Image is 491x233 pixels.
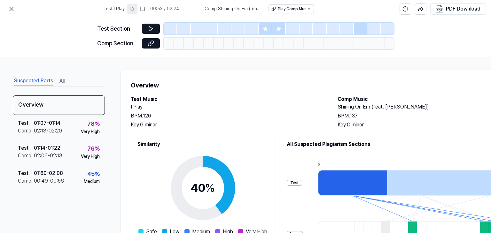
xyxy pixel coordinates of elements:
button: Suspected Parts [14,76,53,86]
span: Comp . Shining On Em (feat. [PERSON_NAME]) [205,6,261,12]
div: Comp Section [97,39,138,48]
button: PDF Download [434,4,482,14]
div: Test Section [97,24,138,34]
div: 02:06 - 02:13 [34,152,62,160]
span: % [205,181,215,195]
div: 00:53 / 02:24 [150,6,179,12]
img: share [418,6,424,12]
div: Comp . [18,177,34,185]
div: Test . [18,169,34,177]
div: 45 % [87,169,100,179]
div: Test . [18,144,34,152]
svg: help [402,6,408,12]
button: All [59,76,65,86]
div: Key. G minor [131,121,325,129]
div: PDF Download [446,5,480,13]
div: 00:49 - 00:56 [34,177,64,185]
div: 01:14 - 01:22 [34,144,60,152]
div: Play Comp Music [278,6,310,12]
div: Comp . [18,152,34,160]
div: 8 [318,162,387,168]
h2: Test Music [131,95,325,103]
div: 01:07 - 01:14 [34,119,60,127]
div: Medium [84,178,100,185]
div: BPM. 126 [131,112,325,120]
span: Test . I Play [104,6,125,12]
div: Overview [13,95,105,115]
div: Test . [18,119,34,127]
div: 78 % [87,119,100,129]
h2: Similarity [137,140,268,148]
div: 76 % [87,144,100,154]
div: Comp . [18,127,34,135]
img: PDF Download [436,5,443,13]
div: Test [287,180,302,186]
h2: I Play [131,103,325,111]
div: Very High [81,129,100,135]
div: Very High [81,154,100,160]
button: Play Comp Music [269,4,314,13]
div: 40 [191,179,215,197]
div: 01:60 - 02:08 [34,169,63,177]
button: help [400,3,411,15]
div: 02:13 - 02:20 [34,127,62,135]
